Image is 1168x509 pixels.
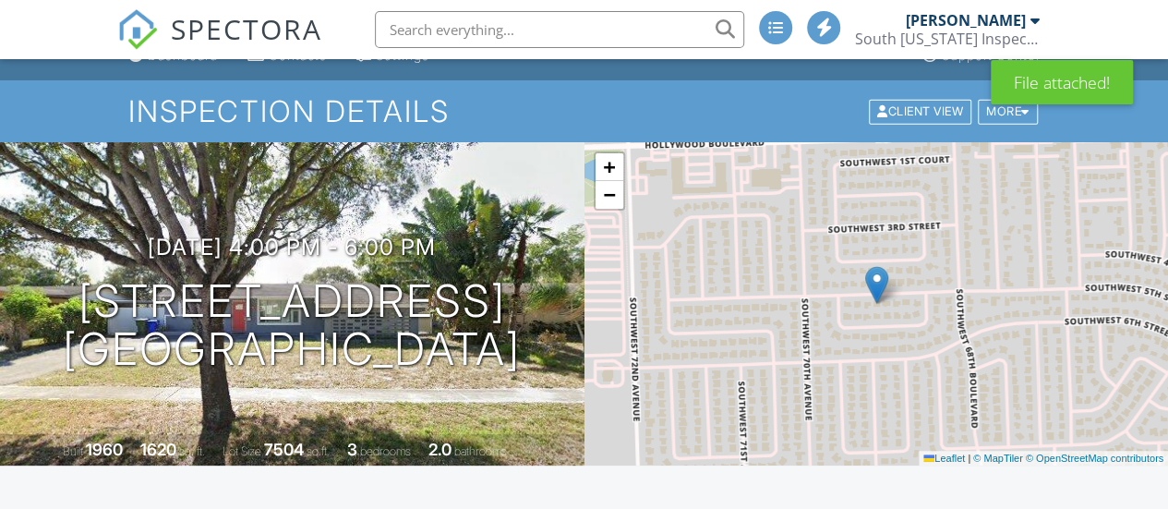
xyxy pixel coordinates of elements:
[973,453,1023,464] a: © MapTiler
[117,9,158,50] img: The Best Home Inspection Software - Spectora
[923,453,965,464] a: Leaflet
[117,25,322,64] a: SPECTORA
[307,444,330,458] span: sq.ft.
[428,440,452,459] div: 2.0
[128,95,1039,127] h1: Inspection Details
[86,440,123,459] div: 1960
[596,181,623,209] a: Zoom out
[347,440,357,459] div: 3
[360,444,411,458] span: bedrooms
[375,11,744,48] input: Search everything...
[603,183,615,206] span: −
[968,453,970,464] span: |
[991,60,1133,104] div: File attached!
[63,444,83,458] span: Built
[179,444,205,458] span: sq. ft.
[140,440,176,459] div: 1620
[869,99,971,124] div: Client View
[63,277,521,375] h1: [STREET_ADDRESS] [GEOGRAPHIC_DATA]
[1026,453,1163,464] a: © OpenStreetMap contributors
[867,103,976,117] a: Client View
[855,30,1040,48] div: South Florida Inspectors
[865,266,888,304] img: Marker
[148,235,436,260] h3: [DATE] 4:00 pm - 6:00 pm
[171,9,322,48] span: SPECTORA
[454,444,507,458] span: bathrooms
[978,99,1038,124] div: More
[596,153,623,181] a: Zoom in
[223,444,261,458] span: Lot Size
[906,11,1026,30] div: [PERSON_NAME]
[264,440,304,459] div: 7504
[603,155,615,178] span: +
